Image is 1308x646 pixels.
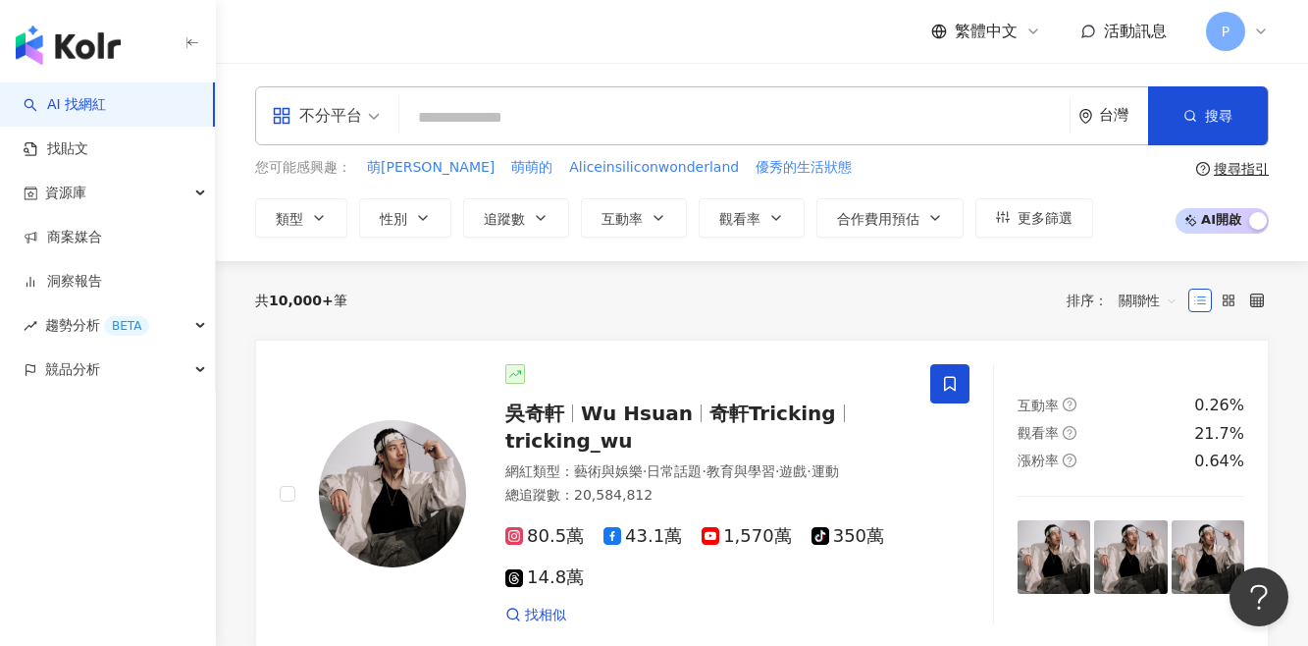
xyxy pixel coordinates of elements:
[272,100,362,132] div: 不分平台
[510,157,553,179] button: 萌萌的
[24,228,102,247] a: 商案媒合
[1018,398,1059,413] span: 互動率
[45,303,149,348] span: 趨勢分析
[1222,21,1230,42] span: P
[255,293,347,308] div: 共 筆
[702,526,792,547] span: 1,570萬
[505,567,584,588] span: 14.8萬
[581,402,693,425] span: Wu Hsuan
[505,429,633,453] span: tricking_wu
[1067,285,1188,316] div: 排序：
[755,157,853,179] button: 優秀的生活狀態
[272,106,291,126] span: appstore
[45,348,100,392] span: 競品分析
[525,606,566,625] span: 找相似
[1214,161,1269,177] div: 搜尋指引
[807,463,811,479] span: ·
[811,463,839,479] span: 運動
[1194,395,1244,416] div: 0.26%
[1063,398,1076,411] span: question-circle
[505,606,566,625] a: 找相似
[1148,86,1268,145] button: 搜尋
[1018,520,1090,593] img: post-image
[1196,162,1210,176] span: question-circle
[709,402,836,425] span: 奇軒Tricking
[1104,22,1167,40] span: 活動訊息
[1194,423,1244,445] div: 21.7%
[1094,520,1167,593] img: post-image
[104,316,149,336] div: BETA
[602,211,643,227] span: 互動率
[505,526,584,547] span: 80.5萬
[1230,567,1288,626] iframe: Help Scout Beacon - Open
[975,198,1093,238] button: 更多篩選
[16,26,121,65] img: logo
[647,463,702,479] span: 日常話題
[1099,107,1148,124] div: 台灣
[702,463,706,479] span: ·
[276,211,303,227] span: 類型
[1018,425,1059,441] span: 觀看率
[24,139,88,159] a: 找貼文
[255,198,347,238] button: 類型
[484,211,525,227] span: 追蹤數
[568,157,740,179] button: Aliceinsiliconwonderland
[706,463,775,479] span: 教育與學習
[319,420,466,567] img: KOL Avatar
[1018,453,1059,468] span: 漲粉率
[505,486,907,506] div: 總追蹤數 ： 20,584,812
[380,211,407,227] span: 性別
[1078,109,1093,124] span: environment
[255,158,351,178] span: 您可能感興趣：
[24,272,102,292] a: 洞察報告
[366,157,496,179] button: 萌[PERSON_NAME]
[505,462,907,482] div: 網紅類型 ：
[1172,520,1244,593] img: post-image
[574,463,643,479] span: 藝術與娛樂
[45,171,86,215] span: 資源庫
[505,402,564,425] span: 吳奇軒
[811,526,884,547] span: 350萬
[756,158,852,178] span: 優秀的生活狀態
[699,198,805,238] button: 觀看率
[1063,426,1076,440] span: question-circle
[511,158,552,178] span: 萌萌的
[367,158,495,178] span: 萌[PERSON_NAME]
[1205,108,1232,124] span: 搜尋
[775,463,779,479] span: ·
[581,198,687,238] button: 互動率
[569,158,739,178] span: Aliceinsiliconwonderland
[837,211,919,227] span: 合作費用預估
[269,293,334,308] span: 10,000+
[955,21,1018,42] span: 繁體中文
[1119,285,1177,316] span: 關聯性
[1063,454,1076,467] span: question-circle
[603,526,682,547] span: 43.1萬
[1018,210,1073,226] span: 更多篩選
[463,198,569,238] button: 追蹤數
[719,211,760,227] span: 觀看率
[24,319,37,333] span: rise
[779,463,807,479] span: 遊戲
[359,198,451,238] button: 性別
[24,95,106,115] a: searchAI 找網紅
[1194,451,1244,472] div: 0.64%
[816,198,964,238] button: 合作費用預估
[643,463,647,479] span: ·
